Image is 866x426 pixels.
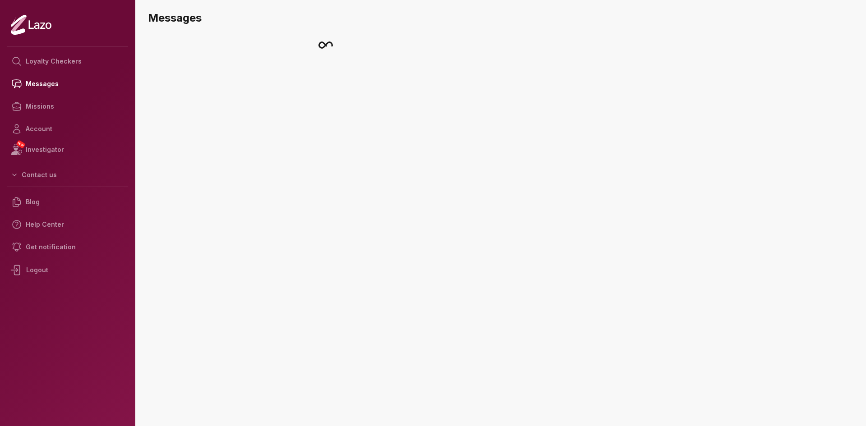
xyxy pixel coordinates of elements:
[16,140,26,149] span: NEW
[7,95,128,118] a: Missions
[7,213,128,236] a: Help Center
[7,236,128,258] a: Get notification
[148,11,859,25] h3: Messages
[7,73,128,95] a: Messages
[7,258,128,282] div: Logout
[7,118,128,140] a: Account
[7,140,128,159] a: NEWInvestigator
[7,191,128,213] a: Blog
[7,50,128,73] a: Loyalty Checkers
[7,167,128,183] button: Contact us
